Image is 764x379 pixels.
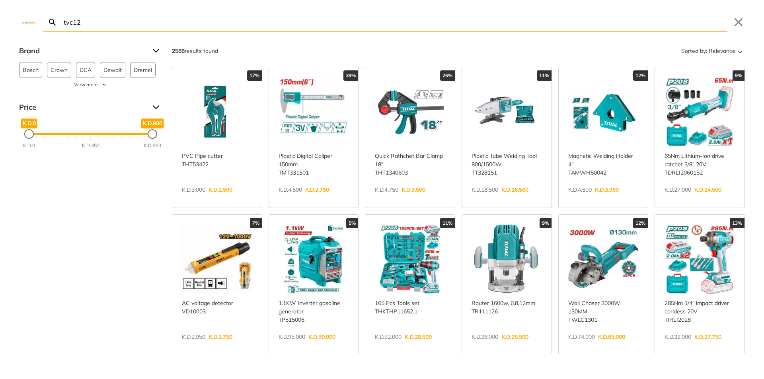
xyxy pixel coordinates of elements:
[134,62,152,78] span: Dremel
[440,70,455,81] div: 26%
[732,16,745,29] button: Close
[23,142,35,149] div: K.D.0
[76,62,95,78] button: DCA
[633,218,648,228] div: 12%
[172,45,218,57] div: results found
[19,45,146,57] span: Brand
[19,62,42,78] button: Bosch
[19,81,162,88] button: View more
[733,70,745,81] div: 9%
[440,218,455,228] div: 11%
[735,46,745,56] svg: Sort
[47,62,71,78] button: Crown
[709,45,735,57] span: Relevance
[24,129,34,139] div: Minimum Price
[74,81,98,88] span: View more
[346,218,358,228] div: 5%
[100,62,125,78] button: Dewalt
[130,62,156,78] button: Dremel
[80,62,92,78] span: DCA
[19,101,146,114] span: Price
[148,129,157,139] div: Maximum Price
[103,62,122,78] span: Dewalt
[51,62,68,78] span: Crown
[23,62,39,78] span: Bosch
[247,70,262,81] div: 17%
[62,13,727,31] input: Search…
[730,218,745,228] div: 13%
[537,70,552,81] div: 11%
[48,17,57,27] svg: Search
[172,47,185,54] strong: 2588
[343,70,358,81] div: 39%
[19,20,38,24] img: Close
[680,45,745,57] button: Sorted by:Relevance Sort
[144,142,161,149] div: K.D.900
[250,218,262,228] div: 7%
[633,70,648,81] div: 12%
[82,142,99,149] div: K.D.450
[540,218,552,228] div: 9%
